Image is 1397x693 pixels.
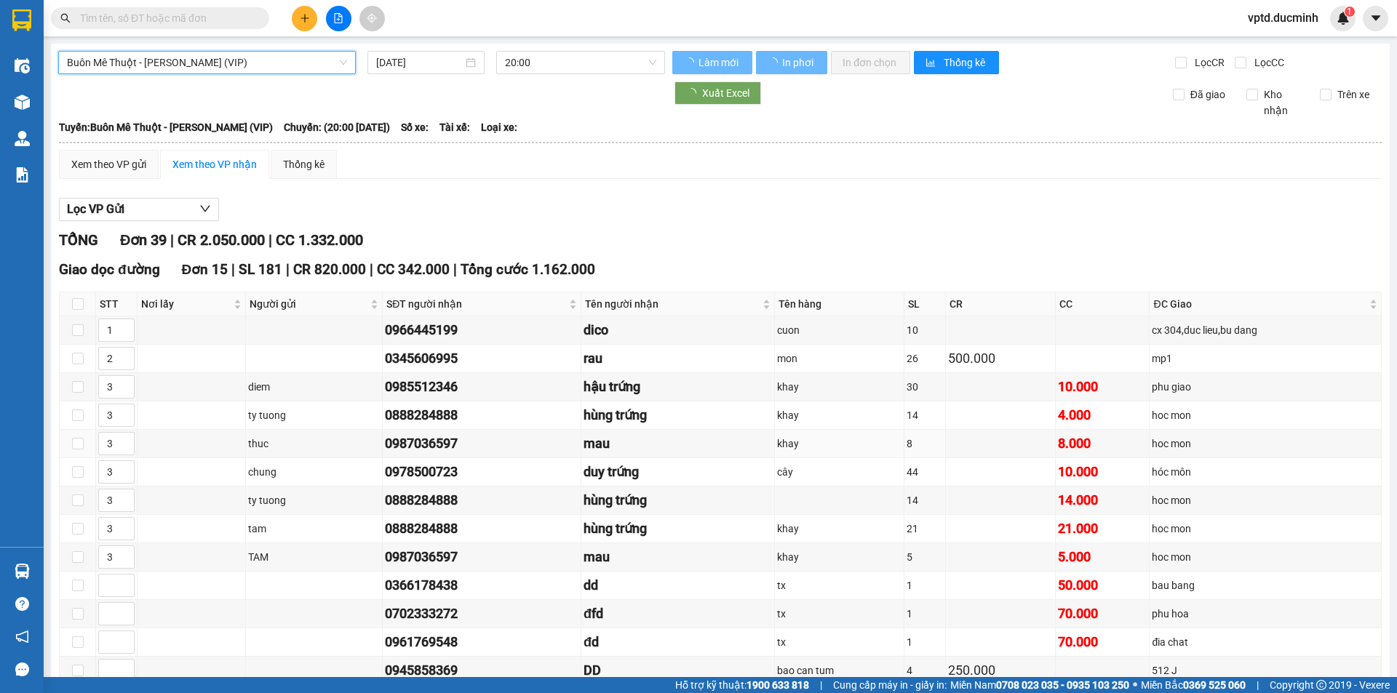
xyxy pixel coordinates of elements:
[1152,464,1378,480] div: hóc môn
[385,320,578,340] div: 0966445199
[584,348,772,369] div: rau
[248,549,381,565] div: TAM
[1152,492,1378,508] div: hoc mon
[376,55,463,71] input: 11/10/2025
[59,231,98,249] span: TỔNG
[59,121,273,133] b: Tuyến: Buôn Mê Thuột - [PERSON_NAME] (VIP)
[326,6,351,31] button: file-add
[907,322,943,338] div: 10
[15,167,30,183] img: solution-icon
[581,373,775,401] td: hậu trứng
[67,200,124,218] span: Lọc VP Gửi
[584,632,772,652] div: đd
[1152,634,1378,650] div: đia chat
[768,57,780,68] span: loading
[461,261,595,278] span: Tổng cước 1.162.000
[996,679,1129,691] strong: 0708 023 035 - 0935 103 250
[1152,577,1378,593] div: bau bang
[1058,547,1147,567] div: 5.000
[584,405,772,425] div: hùng trứng
[1183,679,1246,691] strong: 0369 525 060
[1316,680,1326,690] span: copyright
[907,464,943,480] div: 44
[1056,292,1150,316] th: CC
[907,606,943,622] div: 1
[292,6,317,31] button: plus
[505,52,656,73] span: 20:00
[385,660,578,681] div: 0945858369
[777,577,902,593] div: tx
[1152,436,1378,452] div: hoc mon
[581,657,775,685] td: DD
[674,81,761,105] button: Xuất Excel
[831,51,910,74] button: In đơn chọn
[1337,12,1350,25] img: icon-new-feature
[581,628,775,657] td: đd
[1058,518,1147,539] div: 21.000
[385,547,578,567] div: 0987036597
[584,320,772,340] div: dico
[1189,55,1227,71] span: Lọc CR
[385,405,578,425] div: 0888284888
[15,662,29,676] span: message
[385,490,578,510] div: 0888284888
[946,292,1056,316] th: CR
[268,231,272,249] span: |
[59,198,219,221] button: Lọc VP Gửi
[439,119,470,135] span: Tài xế:
[170,231,174,249] span: |
[777,407,902,423] div: khay
[584,518,772,539] div: hùng trứng
[385,462,578,482] div: 0978500723
[777,322,902,338] div: cuon
[248,407,381,423] div: ty tuong
[777,549,902,565] div: khay
[775,292,904,316] th: Tên hàng
[283,156,325,172] div: Thống kê
[71,156,146,172] div: Xem theo VP gửi
[96,292,138,316] th: STT
[777,521,902,537] div: khay
[581,316,775,345] td: dico
[1345,7,1355,17] sup: 1
[907,407,943,423] div: 14
[15,131,30,146] img: warehouse-icon
[141,296,231,312] span: Nơi lấy
[944,55,987,71] span: Thống kê
[385,377,578,397] div: 0985512346
[950,677,1129,693] span: Miền Nam
[385,348,578,369] div: 0345606995
[782,55,816,71] span: In phơi
[1236,9,1330,27] span: vptd.ducminh
[777,350,902,366] div: mon
[584,490,772,510] div: hùng trứng
[584,547,772,567] div: mau
[1152,606,1378,622] div: phu hoa
[686,88,702,98] span: loading
[248,492,381,508] div: ty tuong
[239,261,282,278] span: SL 181
[907,549,943,565] div: 5
[907,662,943,678] div: 4
[1185,87,1231,103] span: Đã giao
[383,373,581,401] td: 0985512346
[907,379,943,395] div: 30
[675,677,809,693] span: Hỗ trợ kỹ thuật:
[80,10,252,26] input: Tìm tên, số ĐT hoặc mã đơn
[584,575,772,596] div: dd
[286,261,290,278] span: |
[1332,87,1375,103] span: Trên xe
[948,348,1053,369] div: 500.000
[67,52,347,73] span: Buôn Mê Thuột - Hồ Chí Minh (VIP)
[948,660,1053,681] div: 250.000
[385,632,578,652] div: 0961769548
[383,543,581,572] td: 0987036597
[15,95,30,110] img: warehouse-icon
[777,662,902,678] div: bao can tum
[1058,377,1147,397] div: 10.000
[120,231,167,249] span: Đơn 39
[383,345,581,373] td: 0345606995
[581,401,775,430] td: hùng trứng
[276,231,363,249] span: CC 1.332.000
[584,377,772,397] div: hậu trứng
